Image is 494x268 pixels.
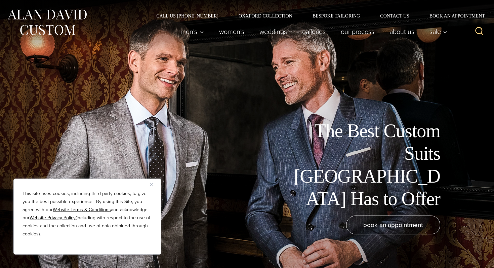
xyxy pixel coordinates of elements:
span: Sale [429,28,448,35]
a: Oxxford Collection [229,13,302,18]
span: book an appointment [363,220,423,230]
a: Book an Appointment [419,13,487,18]
a: Our Process [333,25,382,38]
a: About Us [382,25,422,38]
a: Galleries [295,25,333,38]
a: weddings [252,25,295,38]
a: Bespoke Tailoring [302,13,370,18]
a: Call Us [PHONE_NUMBER] [146,13,229,18]
img: Close [150,183,153,186]
a: Website Privacy Policy [30,214,76,221]
a: Women’s [212,25,252,38]
button: Close [150,180,158,188]
a: Contact Us [370,13,419,18]
a: Website Terms & Conditions [53,206,111,213]
nav: Primary Navigation [173,25,451,38]
a: book an appointment [346,216,440,234]
span: Men’s [180,28,204,35]
img: Alan David Custom [7,7,87,37]
p: This site uses cookies, including third party cookies, to give you the best possible experience. ... [23,190,152,238]
button: View Search Form [471,24,487,40]
h1: The Best Custom Suits [GEOGRAPHIC_DATA] Has to Offer [289,120,440,210]
nav: Secondary Navigation [146,13,487,18]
